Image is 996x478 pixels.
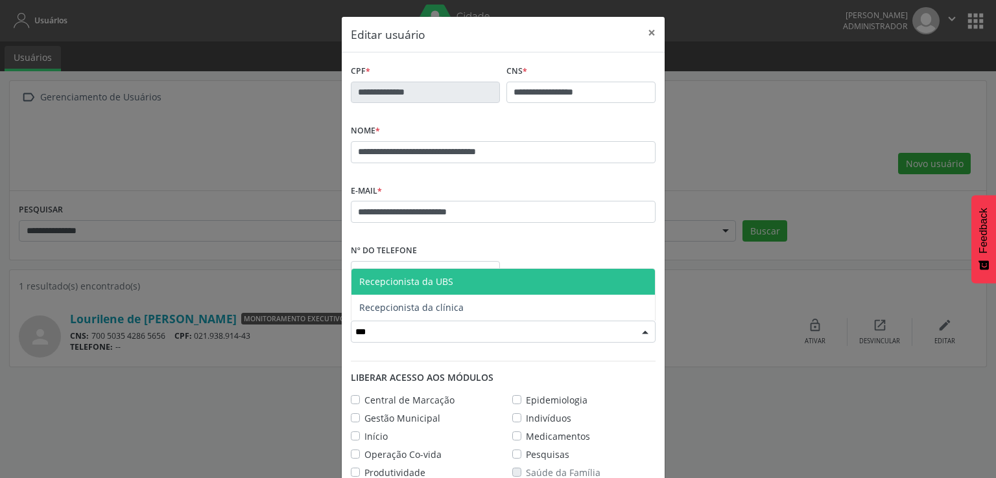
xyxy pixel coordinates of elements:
label: Pesquisas [526,448,569,461]
label: Operação Co-vida [364,448,442,461]
label: Indivíduos [526,411,571,425]
span: Feedback [978,208,990,253]
label: Início [364,429,388,443]
label: CPF [351,62,370,82]
div: Liberar acesso aos módulos [351,370,656,384]
label: Epidemiologia [526,393,587,407]
label: Nº do Telefone [351,241,417,261]
label: E-mail [351,181,382,201]
span: Recepcionista da clínica [359,301,464,313]
button: Feedback - Mostrar pesquisa [971,195,996,283]
label: CNS [506,62,527,82]
span: Recepcionista da UBS [359,275,453,288]
button: Close [639,17,665,49]
h5: Editar usuário [351,26,425,43]
label: Medicamentos [526,429,590,443]
label: Gestão Municipal [364,411,440,425]
label: Nome [351,121,380,141]
label: Central de Marcação [364,393,455,407]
